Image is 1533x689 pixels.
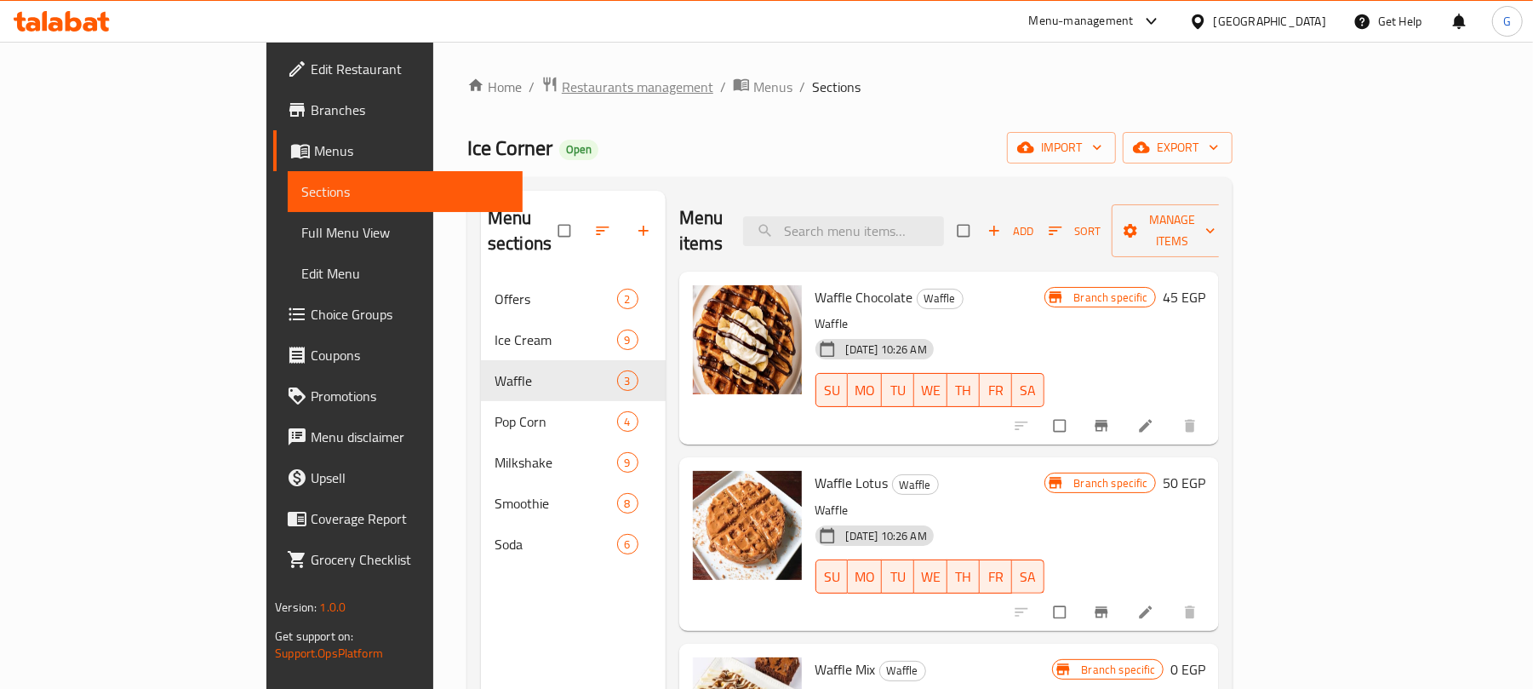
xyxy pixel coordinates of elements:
span: Sort items [1038,218,1112,244]
span: Branch specific [1075,662,1163,678]
div: Offers2 [481,278,666,319]
button: MO [848,373,882,407]
button: SA [1012,373,1044,407]
h6: 45 EGP [1163,285,1205,309]
a: Full Menu View [288,212,523,253]
a: Edit menu item [1137,604,1158,621]
span: G [1503,12,1511,31]
span: Coupons [311,345,509,365]
span: Get support on: [275,625,353,647]
a: Choice Groups [273,294,523,335]
span: Menu disclaimer [311,427,509,447]
span: Soda [495,534,617,554]
div: items [617,534,638,554]
button: TU [882,373,914,407]
span: Menus [753,77,792,97]
span: Waffle Mix [815,657,876,682]
span: [DATE] 10:26 AM [839,342,934,358]
a: Coverage Report [273,498,523,539]
div: Waffle [892,474,939,495]
button: export [1123,132,1233,164]
span: Branches [311,100,509,120]
span: Branch specific [1067,475,1155,491]
span: SU [823,378,842,403]
button: Sort [1044,218,1105,244]
input: search [743,216,944,246]
div: Smoothie8 [481,483,666,524]
span: MO [855,565,875,589]
a: Menus [733,76,792,98]
span: FR [987,565,1005,589]
span: SA [1019,378,1038,403]
span: Manage items [1125,210,1219,252]
span: Branch specific [1067,290,1155,306]
span: Select all sections [548,215,584,247]
a: Edit Menu [288,253,523,294]
p: Waffle [815,500,1044,521]
h2: Menu sections [488,205,558,256]
span: 9 [618,455,638,471]
span: import [1021,137,1102,158]
span: Smoothie [495,493,617,514]
span: Choice Groups [311,304,509,324]
span: Select to update [1044,410,1079,442]
div: items [617,330,638,350]
span: Upsell [311,468,509,488]
div: Waffle3 [481,360,666,401]
button: WE [914,373,947,407]
span: Select section [947,215,983,247]
a: Support.OpsPlatform [275,642,383,664]
span: Ice Cream [495,330,617,350]
span: TU [889,378,907,403]
span: 1.0.0 [320,596,346,618]
a: Menus [273,130,523,171]
div: Waffle [917,289,964,309]
span: 6 [618,537,638,553]
button: FR [980,373,1012,407]
span: 4 [618,414,638,430]
button: delete [1171,407,1212,445]
h6: 0 EGP [1170,657,1205,681]
span: 2 [618,291,638,307]
div: Milkshake9 [481,442,666,483]
img: Waffle Chocolate [693,285,802,394]
div: items [617,289,638,309]
h2: Menu items [679,205,724,256]
div: items [617,411,638,432]
span: Promotions [311,386,509,406]
span: Add item [983,218,1038,244]
button: Branch-specific-item [1083,594,1124,631]
div: Ice Cream9 [481,319,666,360]
a: Grocery Checklist [273,539,523,580]
button: MO [848,560,882,594]
span: TU [889,565,907,589]
span: Restaurants management [562,77,713,97]
span: Edit Restaurant [311,59,509,79]
span: Waffle Lotus [815,470,889,496]
span: FR [987,378,1005,403]
button: FR [980,560,1012,594]
button: import [1007,132,1116,164]
div: Soda6 [481,524,666,565]
span: Waffle [495,370,617,391]
span: Waffle [893,475,938,495]
span: Coverage Report [311,508,509,529]
div: [GEOGRAPHIC_DATA] [1214,12,1326,31]
div: Milkshake [495,452,617,473]
nav: Menu sections [481,272,666,571]
span: 9 [618,332,638,348]
span: Sort [1049,221,1101,241]
button: WE [914,560,947,594]
span: MO [855,378,875,403]
span: Offers [495,289,617,309]
button: TU [882,560,914,594]
span: WE [921,378,941,403]
button: SU [815,373,849,407]
button: Manage items [1112,204,1233,257]
li: / [799,77,805,97]
button: Add [983,218,1038,244]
